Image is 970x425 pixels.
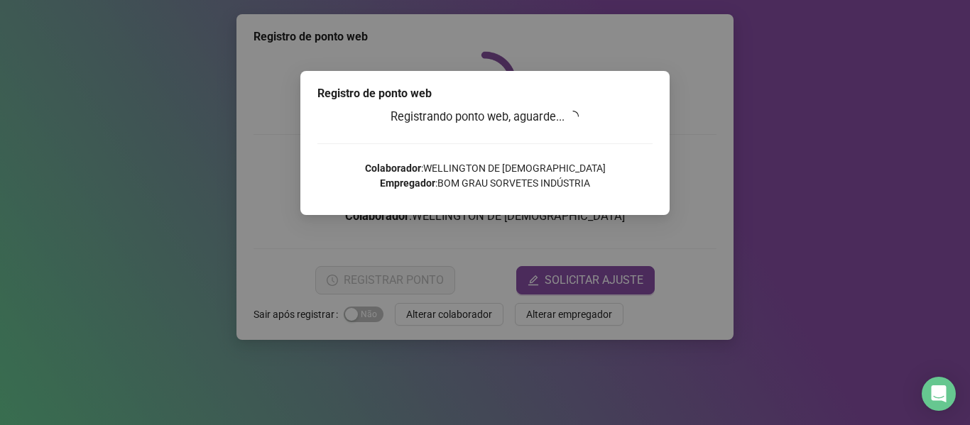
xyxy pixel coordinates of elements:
strong: Empregador [380,177,435,189]
strong: Colaborador [365,162,421,174]
span: loading [567,111,579,122]
p: : WELLINGTON DE [DEMOGRAPHIC_DATA] : BOM GRAU SORVETES INDÚSTRIA [317,161,653,191]
h3: Registrando ponto web, aguarde... [317,108,653,126]
div: Registro de ponto web [317,85,653,102]
div: Open Intercom Messenger [922,377,956,411]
